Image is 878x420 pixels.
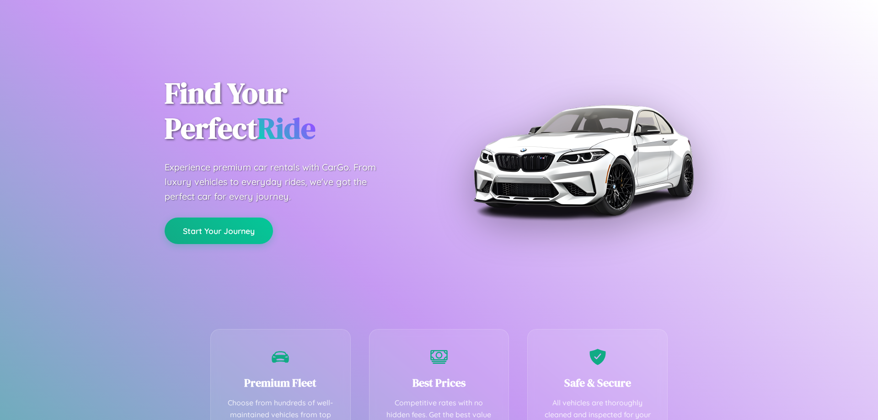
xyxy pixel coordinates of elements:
[469,46,697,274] img: Premium BMW car rental vehicle
[383,375,495,390] h3: Best Prices
[541,375,653,390] h3: Safe & Secure
[165,76,425,146] h1: Find Your Perfect
[225,375,337,390] h3: Premium Fleet
[165,218,273,244] button: Start Your Journey
[257,108,316,148] span: Ride
[165,160,393,204] p: Experience premium car rentals with CarGo. From luxury vehicles to everyday rides, we've got the ...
